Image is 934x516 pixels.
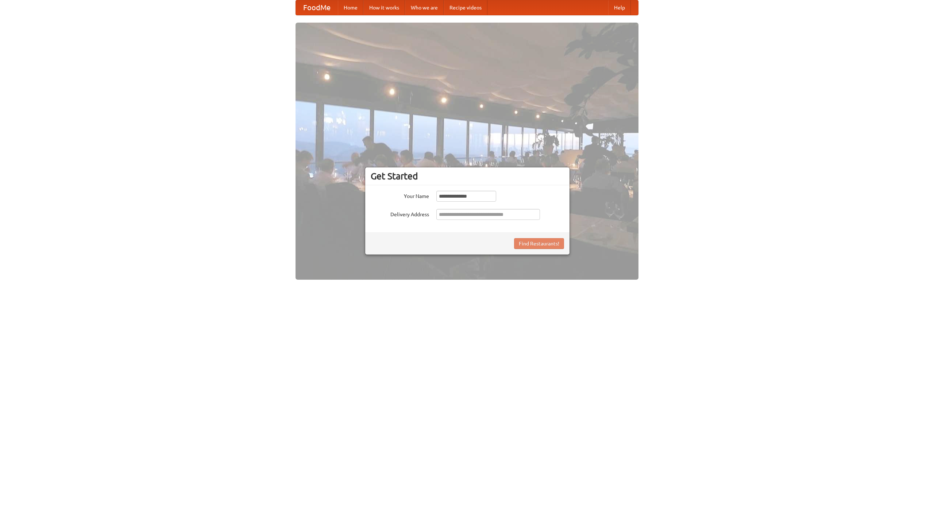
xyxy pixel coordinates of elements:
a: Who we are [405,0,444,15]
a: FoodMe [296,0,338,15]
a: Recipe videos [444,0,487,15]
a: Help [608,0,631,15]
a: Home [338,0,363,15]
label: Your Name [371,191,429,200]
button: Find Restaurants! [514,238,564,249]
h3: Get Started [371,171,564,182]
label: Delivery Address [371,209,429,218]
a: How it works [363,0,405,15]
